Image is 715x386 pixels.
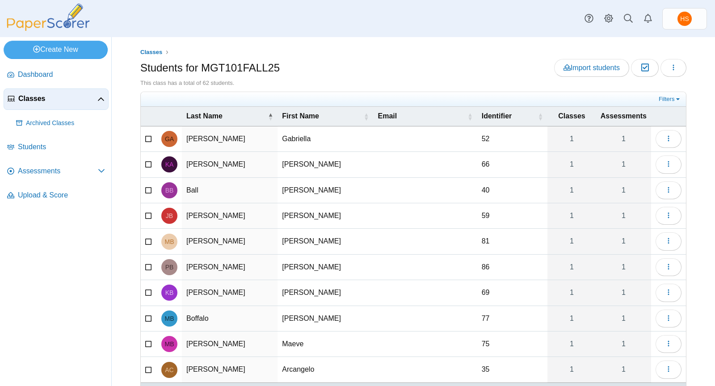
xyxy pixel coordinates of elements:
a: 1 [596,331,651,357]
a: Dashboard [4,64,109,86]
a: 1 [547,152,596,177]
td: [PERSON_NAME] [182,126,278,152]
a: 1 [547,306,596,331]
span: First Name [282,111,362,121]
a: 1 [596,229,651,254]
a: 1 [596,255,651,280]
td: [PERSON_NAME] [182,229,278,254]
a: Howard Stanger [662,8,707,29]
a: 1 [596,178,651,203]
span: Students [18,142,105,152]
span: Upload & Score [18,190,105,200]
td: [PERSON_NAME] [278,203,373,229]
span: Classes [18,94,97,104]
span: Brendan Ball [165,187,174,193]
td: 81 [477,229,547,254]
td: [PERSON_NAME] [278,255,373,280]
span: Identifier [482,111,536,121]
a: Upload & Score [4,185,109,206]
div: This class has a total of 62 students. [140,79,686,87]
a: 1 [547,255,596,280]
td: 77 [477,306,547,331]
a: 1 [547,178,596,203]
span: Dashboard [18,70,105,80]
a: 1 [547,203,596,228]
span: Katherine Adams [165,161,174,168]
span: Gabriella Abdellatif [165,136,174,142]
a: 1 [547,331,596,357]
span: Peter Biglin [165,264,174,270]
td: 66 [477,152,547,177]
a: Classes [138,47,165,58]
td: [PERSON_NAME] [278,306,373,331]
span: Howard Stanger [680,16,689,22]
td: Gabriella [278,126,373,152]
a: Students [4,137,109,158]
span: Assessments [601,111,647,121]
a: PaperScorer [4,25,93,32]
td: [PERSON_NAME] [182,331,278,357]
a: Alerts [638,9,658,29]
td: [PERSON_NAME] [182,152,278,177]
img: PaperScorer [4,4,93,31]
span: Assessments [18,166,98,176]
span: Identifier : Activate to sort [538,112,543,121]
span: Maeve Borden [165,341,174,347]
a: 1 [596,357,651,382]
span: Arcangelo Capozzolo [165,367,173,373]
a: Classes [4,88,109,110]
span: Last Name : Activate to invert sorting [268,112,273,121]
span: Archived Classes [26,119,105,128]
span: Import students [564,64,620,71]
td: 86 [477,255,547,280]
td: [PERSON_NAME] [278,178,373,203]
span: Kenneth Blarr [165,289,174,296]
span: John Bauer [166,213,173,219]
a: 1 [547,357,596,382]
td: 69 [477,280,547,306]
a: Filters [656,95,684,104]
td: Maeve [278,331,373,357]
h1: Students for MGT101FALL25 [140,60,280,76]
span: Myles Benchley [165,239,174,245]
td: [PERSON_NAME] [278,280,373,306]
a: Import students [554,59,629,77]
td: [PERSON_NAME] [278,229,373,254]
td: 59 [477,203,547,229]
a: 1 [596,203,651,228]
span: Howard Stanger [677,12,692,26]
span: Email : Activate to sort [467,112,473,121]
td: [PERSON_NAME] [182,280,278,306]
a: 1 [547,280,596,305]
td: Arcangelo [278,357,373,382]
td: [PERSON_NAME] [182,203,278,229]
span: Classes [140,49,162,55]
span: Classes [552,111,592,121]
td: 40 [477,178,547,203]
a: 1 [596,152,651,177]
td: 52 [477,126,547,152]
td: [PERSON_NAME] [182,255,278,280]
span: Last Name [186,111,266,121]
td: 35 [477,357,547,382]
span: Matthew Boffalo [165,315,174,322]
td: Ball [182,178,278,203]
a: 1 [596,306,651,331]
a: Create New [4,41,108,59]
td: [PERSON_NAME] [182,357,278,382]
td: [PERSON_NAME] [278,152,373,177]
span: Email [378,111,466,121]
td: Boffalo [182,306,278,331]
a: 1 [547,126,596,151]
td: 75 [477,331,547,357]
a: 1 [596,126,651,151]
span: First Name : Activate to sort [364,112,369,121]
a: 1 [547,229,596,254]
a: 1 [596,280,651,305]
a: Assessments [4,161,109,182]
a: Archived Classes [13,113,109,134]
